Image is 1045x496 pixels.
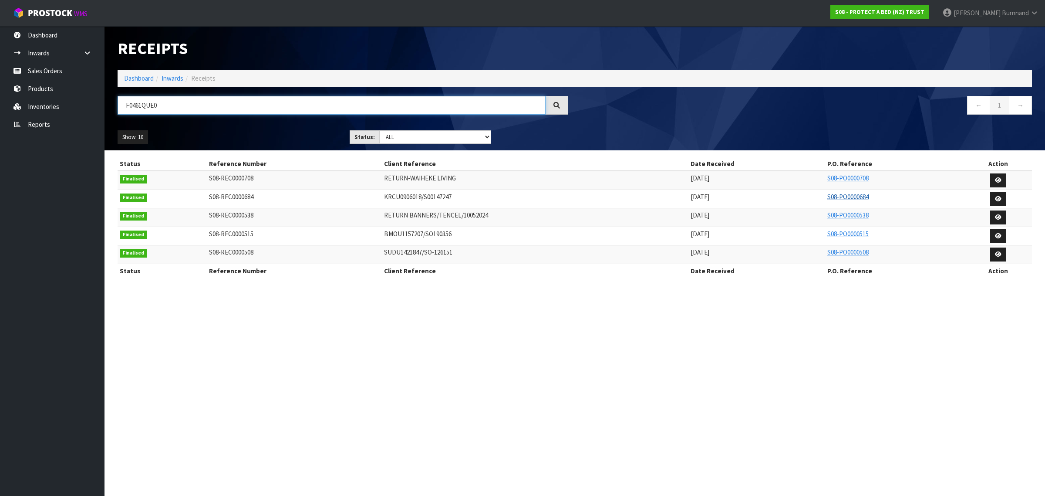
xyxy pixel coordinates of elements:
[827,248,869,256] a: S08-PO0000508
[209,248,253,256] span: S08-REC0000508
[118,264,207,278] th: Status
[691,193,709,201] span: [DATE]
[835,8,924,16] strong: S08 - PROTECT A BED (NZ) TRUST
[1002,9,1029,17] span: Burnnand
[209,193,253,201] span: S08-REC0000684
[124,74,154,82] a: Dashboard
[827,174,869,182] a: S08-PO0000708
[827,230,869,238] a: S08-PO0000515
[207,157,382,171] th: Reference Number
[209,230,253,238] span: S08-REC0000515
[13,7,24,18] img: cube-alt.png
[118,130,148,144] button: Show: 10
[382,264,688,278] th: Client Reference
[354,133,375,141] strong: Status:
[209,174,253,182] span: S08-REC0000708
[209,211,253,219] span: S08-REC0000538
[28,7,72,19] span: ProStock
[74,10,88,18] small: WMS
[691,230,709,238] span: [DATE]
[384,193,452,201] span: KRCU0906018/S00147247
[384,230,452,238] span: BMOU1157207/SO190356
[382,157,688,171] th: Client Reference
[691,211,709,219] span: [DATE]
[120,212,147,221] span: Finalised
[384,211,488,219] span: RETURN BANNERS/TENCEL/10052024
[688,264,825,278] th: Date Received
[120,249,147,258] span: Finalised
[825,264,964,278] th: P.O. Reference
[688,157,825,171] th: Date Received
[118,96,546,115] input: Search receipts
[384,174,456,182] span: RETURN-WAIHEKE LIVING
[990,96,1009,115] a: 1
[1009,96,1032,115] a: →
[967,96,990,115] a: ←
[827,211,869,219] a: S08-PO0000538
[118,157,207,171] th: Status
[207,264,382,278] th: Reference Number
[120,194,147,202] span: Finalised
[191,74,216,82] span: Receipts
[384,248,452,256] span: SUDU1421847/SO-126151
[162,74,183,82] a: Inwards
[118,39,568,57] h1: Receipts
[964,264,1032,278] th: Action
[120,175,147,183] span: Finalised
[691,174,709,182] span: [DATE]
[954,9,1001,17] span: [PERSON_NAME]
[825,157,964,171] th: P.O. Reference
[827,193,869,201] a: S08-PO0000684
[120,231,147,239] span: Finalised
[581,96,1032,117] nav: Page navigation
[964,157,1032,171] th: Action
[691,248,709,256] span: [DATE]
